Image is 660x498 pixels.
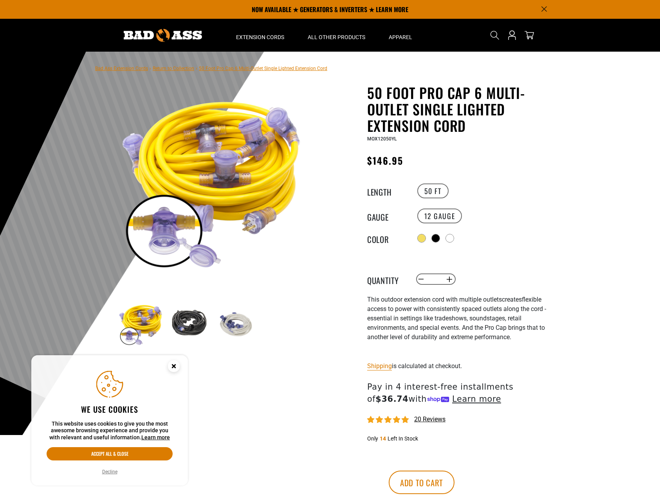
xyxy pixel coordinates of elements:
[166,301,211,347] img: black
[377,19,424,52] summary: Apparel
[95,63,327,73] nav: breadcrumbs
[31,355,188,486] aside: Cookie Consent
[367,233,406,243] legend: Color
[118,86,307,275] img: yellow
[414,415,445,423] span: 20 reviews
[417,183,449,198] label: 50 FT
[196,66,197,71] span: ›
[367,435,378,442] span: Only
[380,435,386,442] span: 14
[224,19,296,52] summary: Extension Cords
[95,66,148,71] a: Bad Ass Extension Cords
[367,296,502,303] span: This outdoor extension cord with multiple outlets
[367,362,392,370] a: Shipping
[367,136,397,142] span: MOX12050YL
[236,34,284,41] span: Extension Cords
[100,468,120,476] button: Decline
[124,29,202,42] img: Bad Ass Extension Cords
[199,66,327,71] span: 50 Foot Pro Cap 6 Multi-Outlet Single Lighted Extension Cord
[367,186,406,196] legend: Length
[389,34,412,41] span: Apparel
[389,471,454,494] button: Add to cart
[367,153,404,167] span: $146.95
[367,361,559,371] div: is calculated at checkout.
[118,301,164,347] img: yellow
[213,301,258,347] img: white
[502,296,522,303] span: creates
[367,295,559,342] p: flexible access to power with consistently spaced outlets along the cord - essential in settings ...
[141,434,170,440] a: Learn more
[308,34,365,41] span: All Other Products
[367,274,406,284] label: Quantity
[47,421,173,441] p: This website uses cookies to give you the most awesome browsing experience and provide you with r...
[296,19,377,52] summary: All Other Products
[367,211,406,221] legend: Gauge
[417,209,462,223] label: 12 GAUGE
[367,84,559,134] h1: 50 Foot Pro Cap 6 Multi-Outlet Single Lighted Extension Cord
[367,416,410,424] span: 4.80 stars
[47,447,173,460] button: Accept all & close
[150,66,151,71] span: ›
[153,66,194,71] a: Return to Collection
[489,29,501,41] summary: Search
[47,404,173,414] h2: We use cookies
[388,435,418,442] span: Left In Stock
